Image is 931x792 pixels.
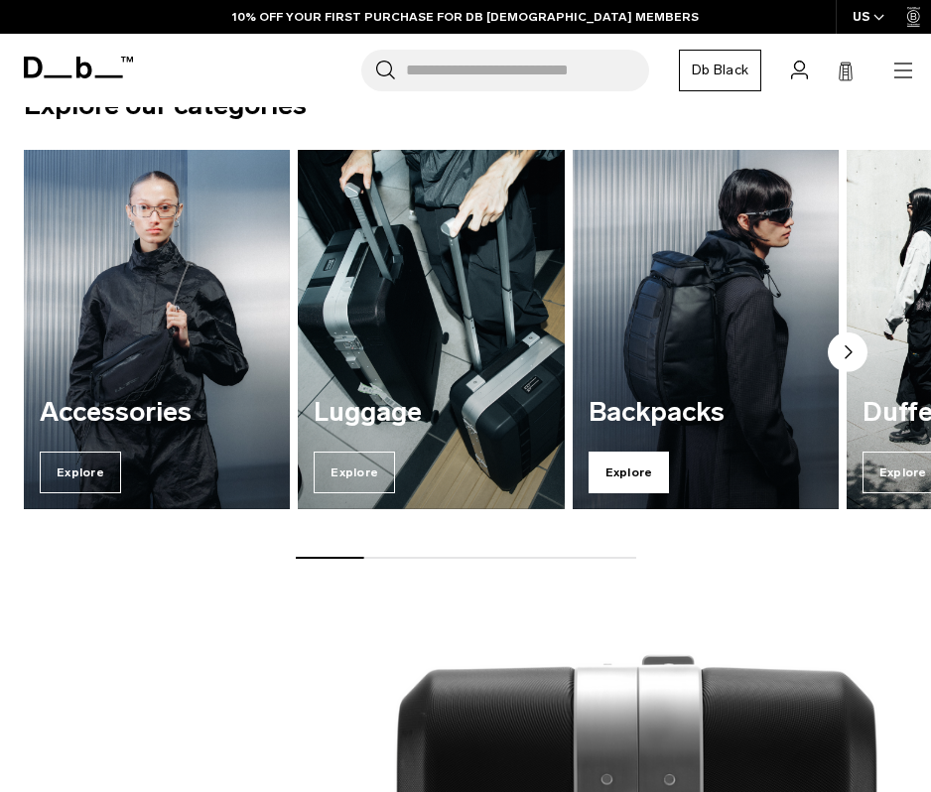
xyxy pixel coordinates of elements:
[589,398,823,428] h3: Backpacks
[314,398,548,428] h3: Luggage
[679,50,761,91] a: Db Black
[573,150,839,509] div: 3 / 7
[589,452,670,493] span: Explore
[40,398,274,428] h3: Accessories
[828,331,867,375] button: Next slide
[314,452,395,493] span: Explore
[232,8,699,26] a: 10% OFF YOUR FIRST PURCHASE FOR DB [DEMOGRAPHIC_DATA] MEMBERS
[298,150,564,509] div: 2 / 7
[40,452,121,493] span: Explore
[24,150,290,509] a: Accessories Explore
[573,150,839,509] a: Backpacks Explore
[24,150,290,509] div: 1 / 7
[298,150,564,509] a: Luggage Explore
